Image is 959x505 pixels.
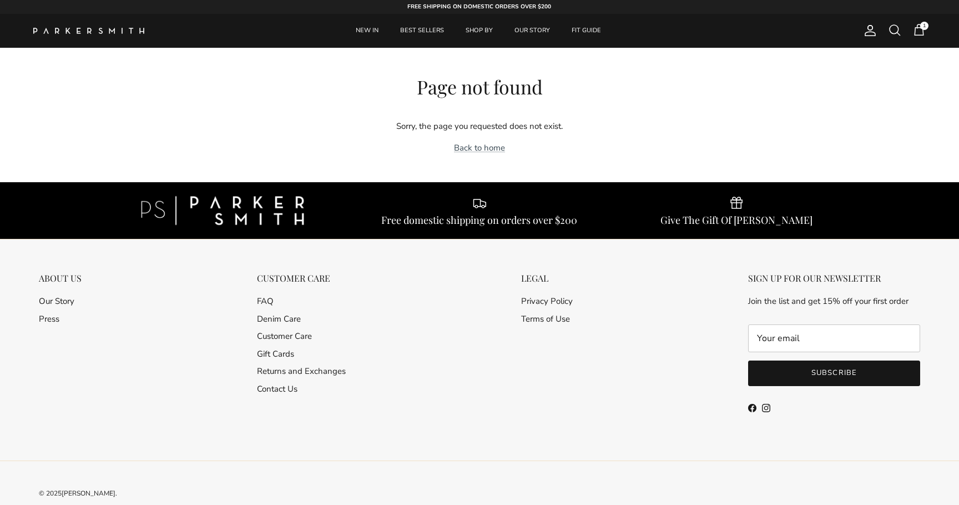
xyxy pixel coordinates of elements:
a: Denim Care [257,313,301,324]
div: CUSTOMER CARE [257,273,346,283]
div: SIGN UP FOR OUR NEWSLETTER [748,273,920,283]
a: Account [859,24,877,37]
input: Email [748,324,920,352]
div: Primary [165,14,791,48]
a: OUR STORY [504,14,560,48]
a: Our Story [39,296,74,307]
a: FAQ [257,296,274,307]
div: LEGAL [521,273,573,283]
a: FIT GUIDE [562,14,611,48]
strong: FREE SHIPPING ON DOMESTIC ORDERS OVER $200 [407,3,551,11]
a: SHOP BY [456,14,503,48]
div: Secondary [246,273,357,422]
a: Terms of Use [521,313,570,324]
div: Give The Gift Of [PERSON_NAME] [660,214,812,226]
div: Secondary [28,273,93,422]
div: ABOUT US [39,273,82,283]
img: Parker Smith [33,28,144,34]
span: © 2025 . [39,489,117,498]
a: Gift Cards [257,348,294,359]
p: Join the list and get 15% off your first order [748,294,920,308]
div: Secondary [510,273,584,422]
a: [PERSON_NAME] [62,489,115,498]
span: 1 [920,22,928,30]
a: BEST SELLERS [390,14,454,48]
div: Free domestic shipping on orders over $200 [381,214,577,226]
a: NEW IN [346,14,388,48]
button: Subscribe [748,361,920,386]
a: Press [39,313,59,324]
a: Contact Us [257,383,297,394]
a: Back to home [454,142,505,153]
a: 1 [912,23,926,38]
a: Returns and Exchanges [257,366,346,377]
a: Customer Care [257,331,312,342]
a: Privacy Policy [521,296,573,307]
